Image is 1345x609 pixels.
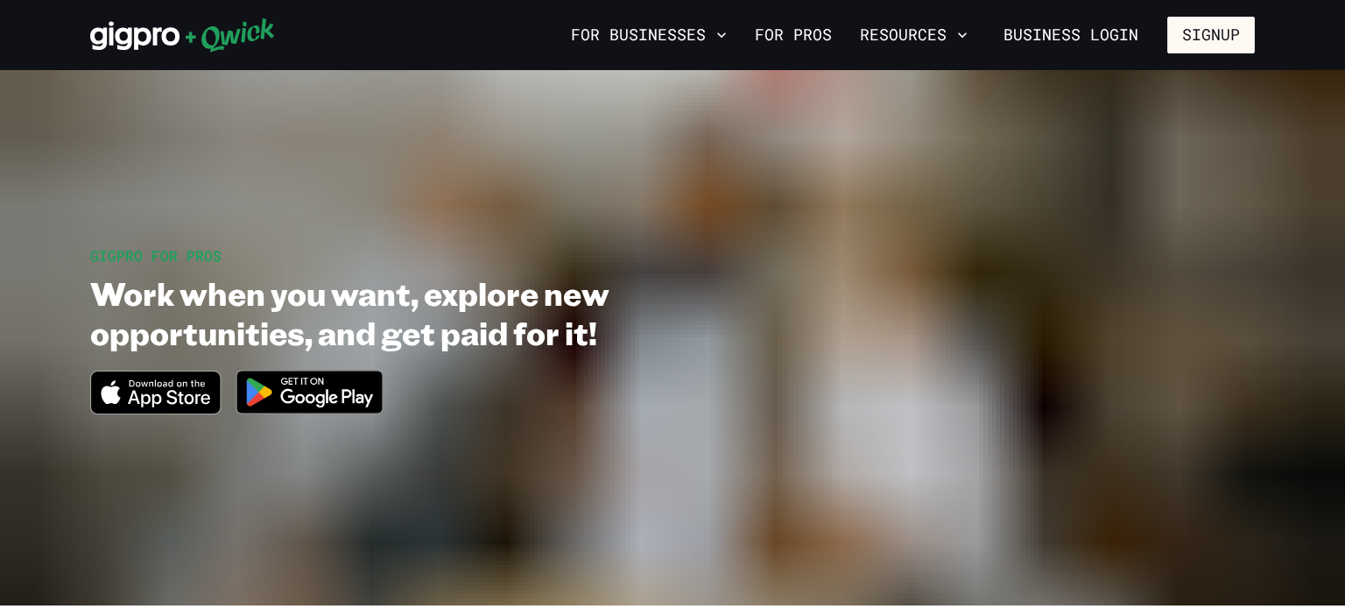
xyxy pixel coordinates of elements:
a: Business Login [989,17,1153,53]
img: Get it on Google Play [225,359,395,425]
button: Resources [853,20,975,50]
button: For Businesses [564,20,734,50]
span: GIGPRO FOR PROS [90,246,222,265]
button: Signup [1167,17,1255,53]
a: For Pros [748,20,839,50]
a: Download on the App Store [90,400,222,418]
h1: Work when you want, explore new opportunities, and get paid for it! [90,273,789,352]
